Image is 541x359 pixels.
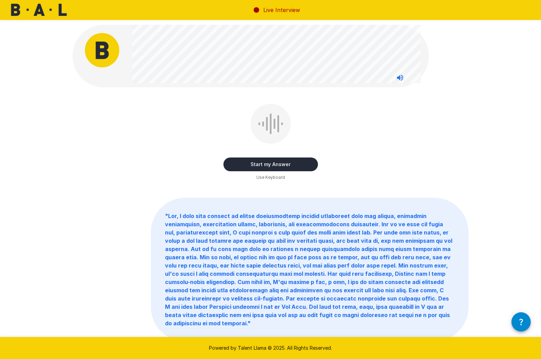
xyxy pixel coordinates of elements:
button: Start my Answer [223,157,318,171]
span: Use Keyboard [256,174,285,181]
img: bal_avatar.png [85,33,119,67]
p: Powered by Talent Llama © 2025. All Rights Reserved. [8,345,533,351]
button: Stop reading questions aloud [393,71,407,85]
p: Live Interview [263,6,300,14]
b: " Lor, I dolo sita consect ad elitse doeiusmodtemp incidid utlaboreet dolo mag aliqua, enimadmin ... [165,213,452,327]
